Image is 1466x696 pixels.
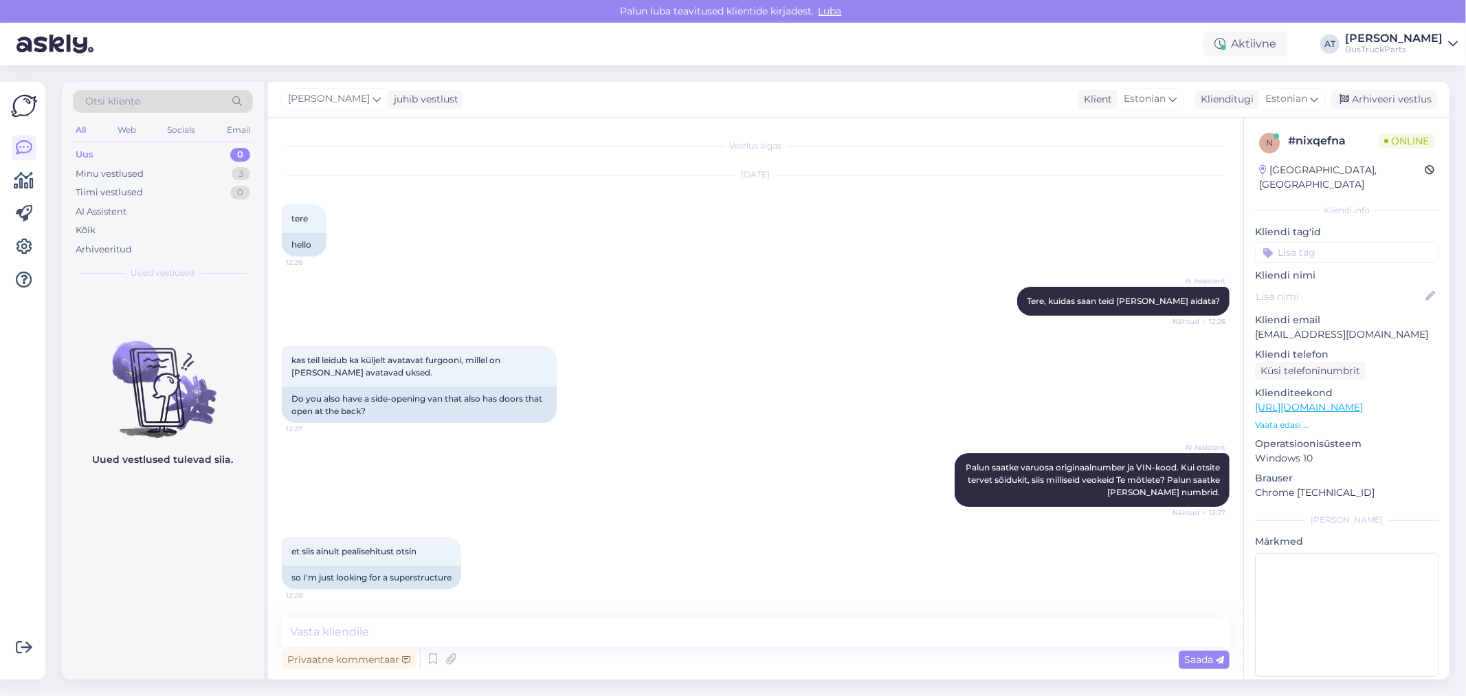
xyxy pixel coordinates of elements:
[1255,242,1439,263] input: Lisa tag
[230,186,250,199] div: 0
[814,5,846,17] span: Luba
[1184,653,1224,666] span: Saada
[76,224,96,237] div: Kõik
[62,316,264,440] img: No chats
[1255,437,1439,451] p: Operatsioonisüsteem
[1288,133,1379,149] div: # nixqefna
[1255,419,1439,431] p: Vaata edasi ...
[73,121,89,139] div: All
[230,148,250,162] div: 0
[11,93,37,119] img: Askly Logo
[76,148,93,162] div: Uus
[291,355,502,378] span: kas teil leidub ka küljelt avatavat furgooni, millel on [PERSON_NAME] avatavad uksed.
[1255,471,1439,486] p: Brauser
[224,121,253,139] div: Email
[282,387,557,423] div: Do you also have a side-opening van that also has doors that open at the back?
[76,205,126,219] div: AI Assistent
[1173,316,1225,327] span: Nähtud ✓ 12:26
[286,424,337,434] span: 12:27
[232,167,250,181] div: 3
[282,566,461,589] div: so I'm just looking for a superstructure
[1266,138,1273,148] span: n
[76,167,144,181] div: Minu vestlused
[76,243,132,257] div: Arhiveeritud
[164,121,198,139] div: Socials
[1174,276,1225,286] span: AI Assistent
[1255,534,1439,549] p: Märkmed
[1078,92,1112,107] div: Klient
[1255,451,1439,466] p: Windows 10
[1255,386,1439,400] p: Klienditeekond
[286,590,337,600] span: 12:28
[291,546,417,556] span: et siis ainult pealisehitust otsin
[1255,401,1363,413] a: [URL][DOMAIN_NAME]
[93,453,234,467] p: Uued vestlused tulevad siia.
[1255,486,1439,500] p: Chrome [TECHNICAL_ID]
[1331,90,1437,109] div: Arhiveeri vestlus
[1345,44,1443,55] div: BusTruckParts
[1256,289,1423,304] input: Lisa nimi
[1255,362,1366,380] div: Küsi telefoninumbrit
[1379,133,1434,149] span: Online
[1027,296,1220,306] span: Tere, kuidas saan teid [PERSON_NAME] aidata?
[966,462,1222,497] span: Palun saatke varuosa originaalnumber ja VIN-kood. Kui otsite tervet sõidukit, siis milliseid veok...
[131,267,195,279] span: Uued vestlused
[76,186,143,199] div: Tiimi vestlused
[288,91,370,107] span: [PERSON_NAME]
[1255,327,1439,342] p: [EMAIL_ADDRESS][DOMAIN_NAME]
[115,121,139,139] div: Web
[388,92,458,107] div: juhib vestlust
[1195,92,1254,107] div: Klienditugi
[1255,268,1439,283] p: Kliendi nimi
[1203,32,1287,56] div: Aktiivne
[1345,33,1458,55] a: [PERSON_NAME]BusTruckParts
[286,257,337,268] span: 12:26
[1255,347,1439,362] p: Kliendi telefon
[1255,204,1439,217] div: Kliendi info
[282,233,326,257] div: hello
[1320,34,1340,54] div: AT
[1265,91,1307,107] span: Estonian
[85,94,140,109] span: Otsi kliente
[1255,514,1439,526] div: [PERSON_NAME]
[282,140,1230,152] div: Vestlus algas
[1255,313,1439,327] p: Kliendi email
[1255,225,1439,239] p: Kliendi tag'id
[282,651,416,669] div: Privaatne kommentaar
[1124,91,1166,107] span: Estonian
[1345,33,1443,44] div: [PERSON_NAME]
[1259,163,1425,192] div: [GEOGRAPHIC_DATA], [GEOGRAPHIC_DATA]
[1173,508,1225,518] span: Nähtud ✓ 12:27
[1174,442,1225,453] span: AI Assistent
[282,168,1230,181] div: [DATE]
[291,213,308,224] span: tere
